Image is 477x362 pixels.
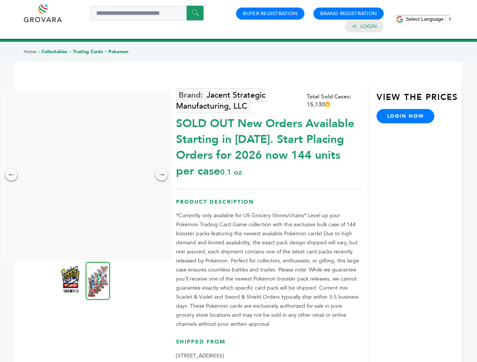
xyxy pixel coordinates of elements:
a: Home [24,49,36,55]
a: Pokemon [108,49,128,55]
span: > [104,49,107,55]
div: → [156,169,168,181]
a: Select Language​ [406,16,452,22]
h3: View the Prices [377,92,462,109]
h3: Shipped From [176,338,361,351]
a: Trading Cards [73,49,103,55]
img: *SOLD OUT* New Orders Available Starting in 2026. Start Placing Orders for 2026 now! 144 units pe... [61,265,80,295]
a: Collectables [42,49,68,55]
a: Jacent Strategic Manufacturing, LLC [176,88,266,113]
span: > [37,49,40,55]
a: login now [377,109,435,123]
div: ← [5,169,17,181]
div: SOLD OUT New Orders Available Starting in [DATE]. Start Placing Orders for 2026 now 144 units per... [176,112,361,179]
p: *Currently only available for US Grocery Stores/chains* Level up your Pokémon Trading Card Game c... [176,211,361,329]
a: Buyer Registration [243,10,298,17]
a: Login [360,23,377,30]
div: Total Sold Cases: 15,130 [307,93,361,109]
span: ▼ [448,16,452,22]
span: > [69,49,72,55]
span: 0.1 oz [220,167,242,177]
input: Search a product or brand... [90,6,204,21]
a: Brand Registration [320,10,377,17]
img: *SOLD OUT* New Orders Available Starting in 2026. Start Placing Orders for 2026 now! 144 units pe... [86,262,110,300]
span: Select Language [406,16,443,22]
h3: Product Description [176,198,361,212]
